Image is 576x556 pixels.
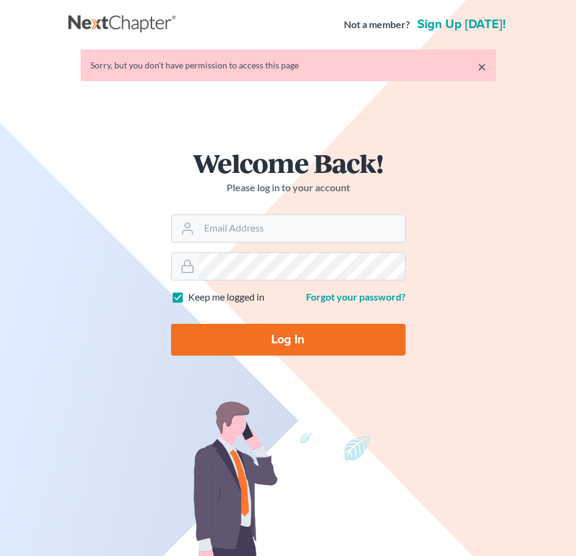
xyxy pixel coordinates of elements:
[306,291,406,302] a: Forgot your password?
[415,18,508,31] a: Sign up [DATE]!
[478,59,486,74] a: ×
[171,181,406,195] p: Please log in to your account
[344,18,410,32] strong: Not a member?
[171,150,406,176] h1: Welcome Back!
[90,59,486,71] div: Sorry, but you don't have permission to access this page
[199,215,405,242] input: Email Address
[171,324,406,356] input: Log In
[188,290,264,304] label: Keep me logged in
